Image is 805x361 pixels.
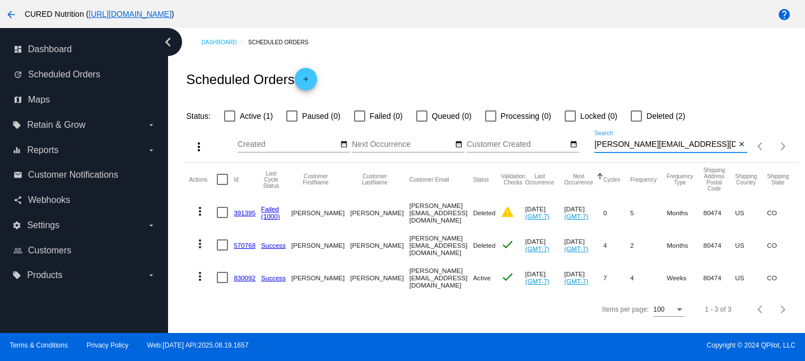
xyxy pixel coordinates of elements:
[473,274,491,281] span: Active
[564,212,588,220] a: (GMT-7)
[653,306,685,314] mat-select: Items per page:
[705,306,731,313] div: 1 - 3 of 3
[525,173,555,186] button: Change sorting for LastOccurrenceUtc
[410,229,473,261] mat-cell: [PERSON_NAME][EMAIL_ADDRESS][DOMAIN_NAME]
[350,173,399,186] button: Change sorting for CustomerLastName
[630,196,667,229] mat-cell: 5
[240,109,273,123] span: Active (1)
[147,146,156,155] i: arrow_drop_down
[564,196,603,229] mat-cell: [DATE]
[603,261,630,294] mat-cell: 7
[467,140,567,149] input: Customer Created
[12,271,21,280] i: local_offer
[147,271,156,280] i: arrow_drop_down
[473,176,488,183] button: Change sorting for Status
[13,242,156,260] a: people_outline Customers
[193,205,207,218] mat-icon: more_vert
[630,261,667,294] mat-cell: 4
[473,242,495,249] span: Deleted
[525,261,565,294] mat-cell: [DATE]
[87,341,129,349] a: Privacy Policy
[772,298,794,321] button: Next page
[603,196,630,229] mat-cell: 0
[234,209,255,216] a: 391395
[340,140,348,149] mat-icon: date_range
[10,341,68,349] a: Terms & Conditions
[13,66,156,84] a: update Scheduled Orders
[261,205,279,212] a: Failed
[525,196,565,229] mat-cell: [DATE]
[410,261,473,294] mat-cell: [PERSON_NAME][EMAIL_ADDRESS][DOMAIN_NAME]
[501,238,514,251] mat-icon: check
[750,135,772,158] button: Previous page
[350,229,409,261] mat-cell: [PERSON_NAME]
[564,229,603,261] mat-cell: [DATE]
[603,229,630,261] mat-cell: 4
[13,45,22,54] i: dashboard
[564,173,593,186] button: Change sorting for NextOccurrenceUtc
[410,196,473,229] mat-cell: [PERSON_NAME][EMAIL_ADDRESS][DOMAIN_NAME]
[473,209,495,216] span: Deleted
[28,95,50,105] span: Maps
[703,261,735,294] mat-cell: 80474
[234,274,255,281] a: 830092
[738,140,746,149] mat-icon: close
[201,34,248,51] a: Dashboard
[291,173,340,186] button: Change sorting for CustomerFirstName
[27,145,58,155] span: Reports
[736,139,747,151] button: Clear
[352,140,453,149] input: Next Occurrence
[750,298,772,321] button: Previous page
[767,229,799,261] mat-cell: CO
[735,173,757,186] button: Change sorting for ShippingCountry
[186,112,211,121] span: Status:
[412,341,795,349] span: Copyright © 2024 QPilot, LLC
[12,121,21,129] i: local_offer
[564,277,588,285] a: (GMT-7)
[525,212,550,220] a: (GMT-7)
[159,33,177,51] i: chevron_left
[4,8,18,21] mat-icon: arrow_back
[667,229,703,261] mat-cell: Months
[350,196,409,229] mat-cell: [PERSON_NAME]
[432,109,472,123] span: Queued (0)
[234,242,255,249] a: 570768
[703,167,725,192] button: Change sorting for ShippingPostcode
[193,270,207,283] mat-icon: more_vert
[735,229,767,261] mat-cell: US
[667,261,703,294] mat-cell: Weeks
[28,246,71,256] span: Customers
[25,10,174,18] span: CURED Nutrition ( )
[291,196,350,229] mat-cell: [PERSON_NAME]
[564,261,603,294] mat-cell: [DATE]
[89,10,171,18] a: [URL][DOMAIN_NAME]
[28,195,70,205] span: Webhooks
[603,176,620,183] button: Change sorting for Cycles
[27,220,59,230] span: Settings
[653,306,664,313] span: 100
[13,166,156,184] a: email Customer Notifications
[564,245,588,252] a: (GMT-7)
[147,121,156,129] i: arrow_drop_down
[370,109,403,123] span: Failed (0)
[501,205,514,219] mat-icon: warning
[13,70,22,79] i: update
[630,176,657,183] button: Change sorting for Frequency
[778,8,791,21] mat-icon: help
[192,140,206,154] mat-icon: more_vert
[13,191,156,209] a: share Webhooks
[350,261,409,294] mat-cell: [PERSON_NAME]
[189,163,217,196] mat-header-cell: Actions
[772,135,794,158] button: Next page
[410,176,449,183] button: Change sorting for CustomerEmail
[767,261,799,294] mat-cell: CO
[630,229,667,261] mat-cell: 2
[602,306,649,313] div: Items per page:
[27,270,62,280] span: Products
[13,196,22,205] i: share
[501,163,525,196] mat-header-cell: Validation Checks
[455,140,463,149] mat-icon: date_range
[261,274,286,281] a: Success
[299,75,313,89] mat-icon: add
[594,140,736,149] input: Search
